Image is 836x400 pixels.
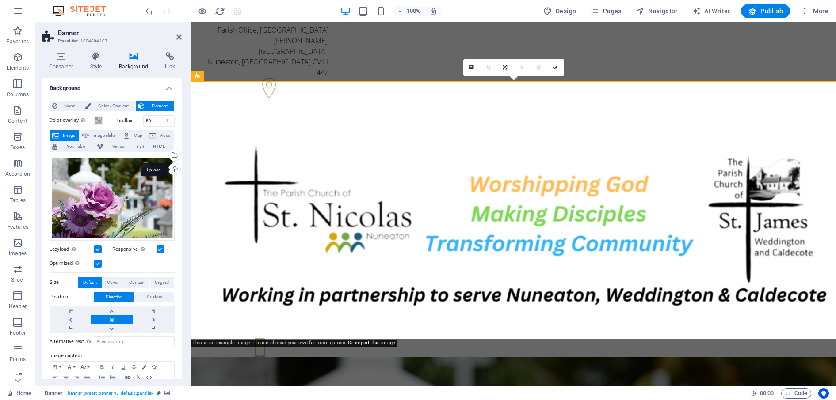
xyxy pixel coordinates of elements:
div: This is an example image. Please choose your own for more options. [191,340,397,347]
button: Publish [741,4,790,18]
a: Or import this image [348,340,395,346]
span: AI Writer [692,7,730,15]
span: Code [785,388,807,399]
div: % [162,116,174,126]
span: Custom [147,292,163,302]
p: Content [8,117,27,125]
button: Usercentrics [818,388,829,399]
input: Alternative text... [94,336,175,347]
label: Lazyload [50,244,94,255]
button: Element [136,101,174,111]
p: Favorites [6,38,29,45]
button: Ordered List [107,372,118,383]
a: Click to cancel selection. Double-click to open Pages [7,388,31,399]
button: Bold (⌘B) [97,362,107,372]
i: Reload page [215,6,225,16]
h4: Background [112,52,159,71]
button: Paragraph Format [50,362,64,372]
span: Default [83,277,97,288]
span: Contain [129,277,145,288]
button: Video [146,130,174,141]
p: Columns [7,91,29,98]
button: Font Family [64,362,78,372]
p: Slider [11,276,25,283]
h6: 100% [406,6,420,16]
p: Accordion [5,170,30,177]
span: Color / Gradient [94,101,133,111]
span: HTML [147,141,172,152]
a: Change orientation [497,59,514,76]
span: : [766,390,767,396]
button: HTML [144,372,154,383]
button: AI Writer [688,4,734,18]
button: Default [78,277,102,288]
button: Color / Gradient [82,101,135,111]
button: Clear Formatting [133,372,144,383]
button: Align Left [50,372,61,383]
p: Header [9,303,27,310]
p: Forms [10,356,26,363]
h4: Style [84,52,112,71]
button: undo [144,6,154,16]
span: Navigator [636,7,678,15]
label: Position [50,292,94,302]
span: More [801,7,828,15]
span: Cover [107,277,118,288]
button: reload [214,6,225,16]
button: More [797,4,832,18]
button: Custom [135,292,174,302]
button: Align Center [61,372,71,383]
button: None [50,101,82,111]
button: Image [50,130,79,141]
h4: Link [158,52,182,71]
button: Colors [139,362,149,372]
button: Code [781,388,811,399]
span: Video [159,130,172,141]
span: Design [543,7,576,15]
p: Images [9,250,27,257]
label: Image caption [50,351,175,361]
label: Responsive [112,244,157,255]
span: Map [133,130,143,141]
button: Contain [124,277,149,288]
span: YouTube [60,141,91,152]
span: Image slider [92,130,117,141]
button: Insert Link [122,372,133,383]
a: Greyscale [531,59,547,76]
span: Vimeo [106,141,131,152]
i: Undo: Edit headline (Ctrl+Z) [144,6,154,16]
a: Select files from the file manager, stock photos, or upload file(s) [463,59,480,76]
span: Original [155,277,169,288]
div: Design (Ctrl+Alt+Y) [540,4,580,18]
button: Unordered List [97,372,107,383]
span: . banner .preset-banner-v3-default .parallax [66,388,153,399]
span: 00 00 [760,388,774,399]
button: Italic (⌘I) [107,362,118,372]
span: Pages [590,7,621,15]
a: Confirm ( ⌘ ⏎ ) [547,59,564,76]
button: Map [120,130,146,141]
span: Direction [106,292,123,302]
p: Boxes [11,144,25,151]
label: Optimized [50,258,94,269]
h4: Container [42,52,84,71]
p: Tables [10,197,26,204]
button: Navigator [632,4,681,18]
label: Alternative text [50,336,94,347]
span: Publish [748,7,783,15]
img: Editor Logo [51,6,117,16]
label: Parallax [115,118,143,123]
p: Elements [7,64,29,72]
button: HTML [134,141,174,152]
i: This element is a customizable preset [157,391,161,396]
a: Blur [514,59,531,76]
h2: Banner [58,29,182,37]
i: This element contains a background [164,391,170,396]
i: On resize automatically adjust zoom level to fit chosen device. [429,7,437,15]
button: Design [540,4,580,18]
button: YouTube [50,141,94,152]
a: Upload [168,163,181,175]
span: Click to select. Double-click to edit [45,388,63,399]
h3: Preset #ed-1004894107 [58,37,164,45]
button: 100% [393,6,424,16]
